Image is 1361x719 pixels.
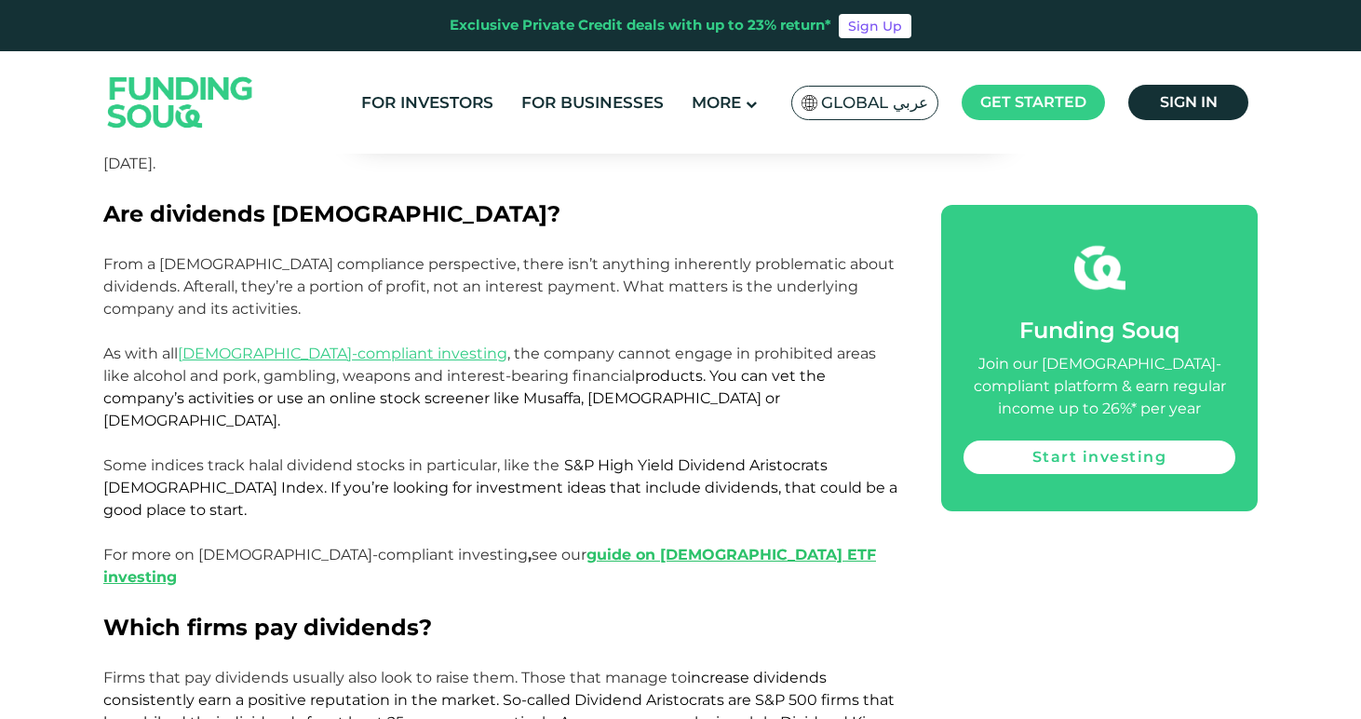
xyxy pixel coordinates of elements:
[802,95,818,111] img: SA Flag
[1160,93,1218,111] span: Sign in
[103,200,560,227] span: Are dividends [DEMOGRAPHIC_DATA]?
[517,88,668,118] a: For Businesses
[103,255,895,318] span: From a [DEMOGRAPHIC_DATA] compliance perspective, there isn’t anything inherently problematic abo...
[1074,242,1125,293] img: fsicon
[103,456,897,519] span: S&P High Yield Dividend Aristocrats [DEMOGRAPHIC_DATA] Index. If you’re looking for investment id...
[103,110,884,172] span: In the 2000s, when S&P 500 stocks fell amid the global financial crisis, dividends helped pare in...
[980,93,1086,111] span: Get started
[1128,85,1248,120] a: Sign in
[103,614,432,641] span: Which firms pay dividends?
[1019,317,1179,344] span: Funding Souq
[178,345,507,362] a: [DEMOGRAPHIC_DATA]-compliant investing
[357,88,498,118] a: For Investors
[103,345,876,429] span: As with all , the company cannot engage in prohibited areas like alcohol and pork, gambling, weap...
[89,55,272,149] img: Logo
[103,546,876,586] a: guide on [DEMOGRAPHIC_DATA] ETF investing
[692,93,741,112] span: More
[821,92,928,114] span: Global عربي
[528,546,532,563] strong: ,
[839,14,911,38] a: Sign Up
[103,456,897,519] span: Some indices track halal dividend stocks in particular, like the
[963,353,1235,420] div: Join our [DEMOGRAPHIC_DATA]-compliant platform & earn regular income up to 26%* per year
[450,15,831,36] div: Exclusive Private Credit deals with up to 23% return*
[963,441,1235,474] a: Start investing
[103,546,876,586] span: For more on [DEMOGRAPHIC_DATA]-compliant investing see our
[103,367,826,429] span: products. You can vet the company’s activities or use an online stock screener like Musaffa, [DEM...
